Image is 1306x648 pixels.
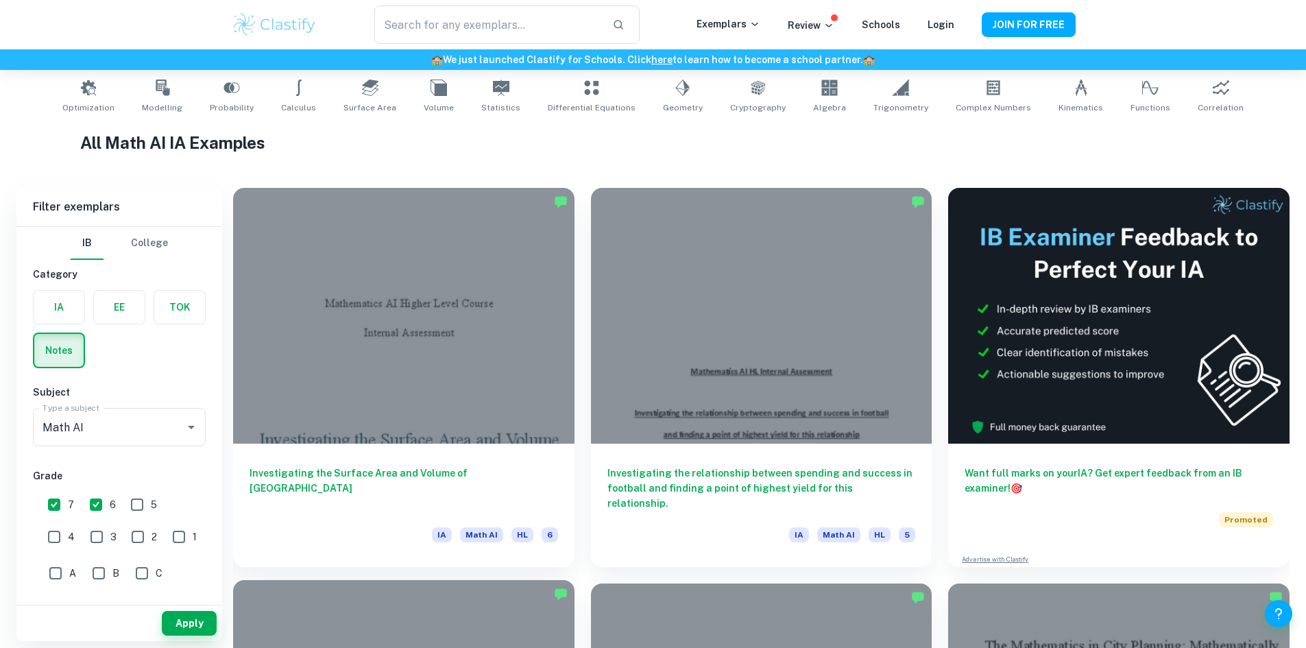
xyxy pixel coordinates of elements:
[863,54,875,65] span: 🏫
[1059,101,1103,114] span: Kinematics
[71,227,168,260] div: Filter type choice
[112,566,119,581] span: B
[899,527,915,542] span: 5
[33,267,206,282] h6: Category
[71,227,104,260] button: IB
[250,466,558,511] h6: Investigating the Surface Area and Volume of [GEOGRAPHIC_DATA]
[33,385,206,400] h6: Subject
[94,291,145,324] button: EE
[424,101,454,114] span: Volume
[813,101,846,114] span: Algebra
[948,188,1290,444] img: Thumbnail
[110,497,116,512] span: 6
[343,101,396,114] span: Surface Area
[1011,483,1022,494] span: 🎯
[928,19,954,30] a: Login
[431,54,443,65] span: 🏫
[956,101,1031,114] span: Complex Numbers
[788,18,834,33] p: Review
[607,466,916,511] h6: Investigating the relationship between spending and success in football and finding a point of hi...
[233,188,575,567] a: Investigating the Surface Area and Volume of [GEOGRAPHIC_DATA]IAMath AIHL6
[651,54,673,65] a: here
[730,101,786,114] span: Cryptography
[62,101,114,114] span: Optimization
[142,101,182,114] span: Modelling
[948,188,1290,567] a: Want full marks on yourIA? Get expert feedback from an IB examiner!PromotedAdvertise with Clastify
[869,527,891,542] span: HL
[548,101,636,114] span: Differential Equations
[1198,101,1244,114] span: Correlation
[911,590,925,604] img: Marked
[481,101,520,114] span: Statistics
[789,527,809,542] span: IA
[873,101,928,114] span: Trigonometry
[697,16,760,32] p: Exemplars
[43,402,99,413] label: Type a subject
[374,5,601,44] input: Search for any exemplars...
[112,599,119,614] span: E
[862,19,900,30] a: Schools
[152,529,157,544] span: 2
[281,101,316,114] span: Calculus
[162,611,217,636] button: Apply
[156,566,162,581] span: C
[34,291,84,324] button: IA
[1269,590,1283,604] img: Marked
[182,418,201,437] button: Open
[542,527,558,542] span: 6
[911,195,925,208] img: Marked
[591,188,932,567] a: Investigating the relationship between spending and success in football and finding a point of hi...
[1130,101,1170,114] span: Functions
[68,529,75,544] span: 4
[982,12,1076,37] button: JOIN FOR FREE
[3,52,1303,67] h6: We just launched Clastify for Schools. Click to learn how to become a school partner.
[962,555,1028,564] a: Advertise with Clastify
[68,497,74,512] span: 7
[34,334,84,367] button: Notes
[80,130,1226,155] h1: All Math AI IA Examples
[231,11,318,38] img: Clastify logo
[817,527,860,542] span: Math AI
[69,599,76,614] span: D
[1219,512,1273,527] span: Promoted
[16,188,222,226] h6: Filter exemplars
[131,227,168,260] button: College
[432,527,452,542] span: IA
[110,529,117,544] span: 3
[33,468,206,483] h6: Grade
[511,527,533,542] span: HL
[554,587,568,601] img: Marked
[210,101,254,114] span: Probability
[965,466,1273,496] h6: Want full marks on your IA ? Get expert feedback from an IB examiner!
[663,101,703,114] span: Geometry
[154,291,205,324] button: TOK
[460,527,503,542] span: Math AI
[69,566,76,581] span: A
[1265,600,1292,627] button: Help and Feedback
[554,195,568,208] img: Marked
[193,529,197,544] span: 1
[151,497,157,512] span: 5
